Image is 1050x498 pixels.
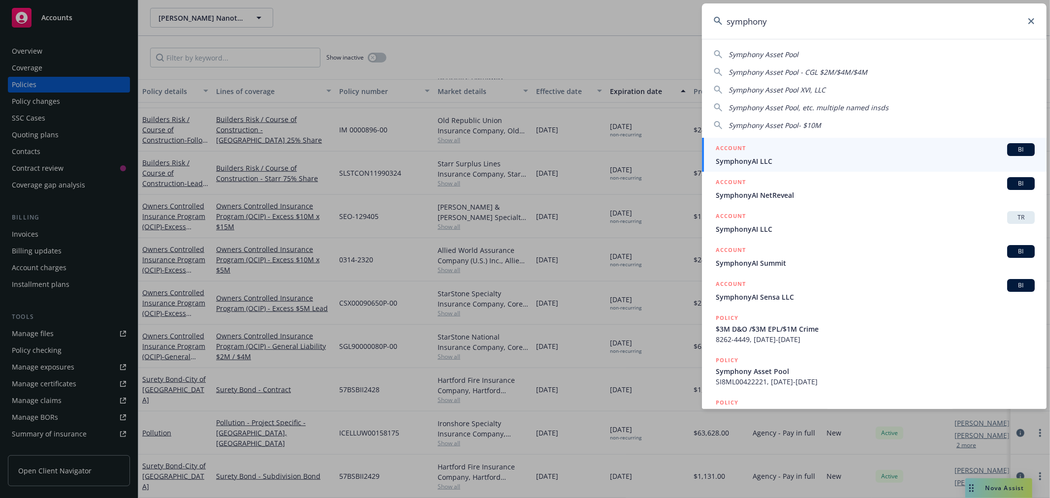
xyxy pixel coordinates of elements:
[729,85,826,94] span: Symphony Asset Pool XVI, LLC
[702,392,1047,435] a: POLICYSymphony Asset Pool XVI, LLC
[716,143,746,155] h5: ACCOUNT
[716,258,1035,268] span: SymphonyAI Summit
[716,211,746,223] h5: ACCOUNT
[716,398,738,407] h5: POLICY
[729,50,798,59] span: Symphony Asset Pool
[729,67,867,77] span: Symphony Asset Pool - CGL $2M/$4M/$4M
[702,3,1047,39] input: Search...
[1011,281,1031,290] span: BI
[716,324,1035,334] span: $3M D&O /$3M EPL/$1M Crime
[1011,145,1031,154] span: BI
[702,172,1047,206] a: ACCOUNTBISymphonyAI NetReveal
[716,245,746,257] h5: ACCOUNT
[716,313,738,323] h5: POLICY
[716,156,1035,166] span: SymphonyAI LLC
[716,279,746,291] h5: ACCOUNT
[1011,213,1031,222] span: TR
[716,408,1035,419] span: Symphony Asset Pool XVI, LLC
[716,376,1035,387] span: SI8ML00422221, [DATE]-[DATE]
[729,121,821,130] span: Symphony Asset Pool- $10M
[716,190,1035,200] span: SymphonyAI NetReveal
[716,355,738,365] h5: POLICY
[702,206,1047,240] a: ACCOUNTTRSymphonyAI LLC
[729,103,889,112] span: Symphony Asset Pool, etc. multiple named insds
[1011,179,1031,188] span: BI
[716,224,1035,234] span: SymphonyAI LLC
[716,334,1035,344] span: 8262-4449, [DATE]-[DATE]
[702,308,1047,350] a: POLICY$3M D&O /$3M EPL/$1M Crime8262-4449, [DATE]-[DATE]
[1011,247,1031,256] span: BI
[702,350,1047,392] a: POLICYSymphony Asset PoolSI8ML00422221, [DATE]-[DATE]
[702,274,1047,308] a: ACCOUNTBISymphonyAI Sensa LLC
[716,366,1035,376] span: Symphony Asset Pool
[716,177,746,189] h5: ACCOUNT
[702,240,1047,274] a: ACCOUNTBISymphonyAI Summit
[716,292,1035,302] span: SymphonyAI Sensa LLC
[702,138,1047,172] a: ACCOUNTBISymphonyAI LLC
